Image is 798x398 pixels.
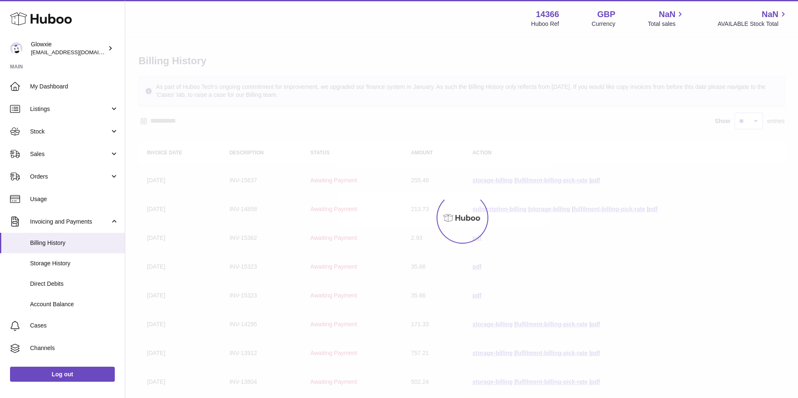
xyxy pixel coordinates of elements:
[592,20,616,28] div: Currency
[10,367,115,382] a: Log out
[717,9,788,28] a: NaN AVAILABLE Stock Total
[31,49,123,55] span: [EMAIL_ADDRESS][DOMAIN_NAME]
[717,20,788,28] span: AVAILABLE Stock Total
[30,344,119,352] span: Channels
[30,195,119,203] span: Usage
[30,280,119,288] span: Direct Debits
[30,239,119,247] span: Billing History
[30,128,110,136] span: Stock
[762,9,778,20] span: NaN
[30,150,110,158] span: Sales
[648,9,685,28] a: NaN Total sales
[648,20,685,28] span: Total sales
[531,20,559,28] div: Huboo Ref
[30,300,119,308] span: Account Balance
[30,259,119,267] span: Storage History
[31,40,106,56] div: Glowxie
[30,218,110,226] span: Invoicing and Payments
[30,83,119,91] span: My Dashboard
[597,9,615,20] strong: GBP
[10,42,23,55] img: internalAdmin-14366@internal.huboo.com
[659,9,675,20] span: NaN
[30,322,119,330] span: Cases
[536,9,559,20] strong: 14366
[30,173,110,181] span: Orders
[30,105,110,113] span: Listings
